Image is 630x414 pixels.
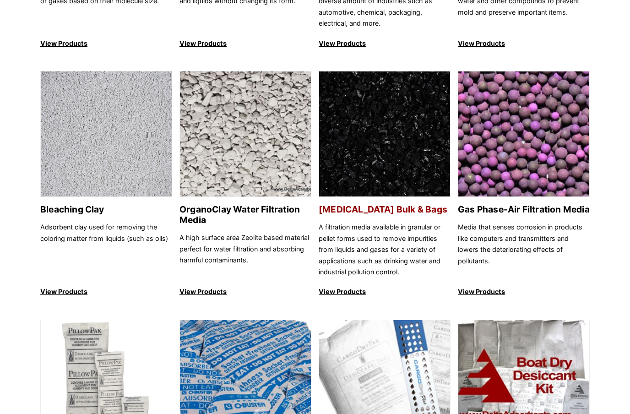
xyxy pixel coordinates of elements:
[458,222,590,278] p: Media that senses corrosion in products like computers and transmitters and lowers the deteriorat...
[179,232,311,278] p: A high surface area Zeolite based material perfect for water filtration and absorbing harmful con...
[319,71,450,197] img: Activated Carbon Bulk & Bags
[458,71,589,197] img: Gas Phase-Air Filtration Media
[40,38,172,49] p: View Products
[319,286,451,297] p: View Products
[179,286,311,297] p: View Products
[458,38,590,49] p: View Products
[458,204,590,215] h2: Gas Phase-Air Filtration Media
[40,204,172,215] h2: Bleaching Clay
[458,286,590,297] p: View Products
[40,222,172,278] p: Adsorbent clay used for removing the coloring matter from liquids (such as oils)
[40,71,172,298] a: Bleaching Clay Bleaching Clay Adsorbent clay used for removing the coloring matter from liquids (...
[179,71,311,298] a: OrganoClay Water Filtration Media OrganoClay Water Filtration Media A high surface area Zeolite b...
[40,286,172,297] p: View Products
[319,204,451,215] h2: [MEDICAL_DATA] Bulk & Bags
[179,38,311,49] p: View Products
[179,204,311,225] h2: OrganoClay Water Filtration Media
[319,71,451,298] a: Activated Carbon Bulk & Bags [MEDICAL_DATA] Bulk & Bags A filtration media available in granular ...
[41,71,172,197] img: Bleaching Clay
[319,38,451,49] p: View Products
[458,71,590,298] a: Gas Phase-Air Filtration Media Gas Phase-Air Filtration Media Media that senses corrosion in prod...
[319,222,451,278] p: A filtration media available in granular or pellet forms used to remove impurities from liquids a...
[180,71,311,197] img: OrganoClay Water Filtration Media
